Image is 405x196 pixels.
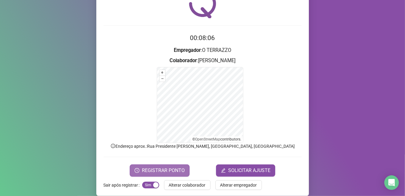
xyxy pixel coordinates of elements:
li: © contributors. [192,137,241,141]
strong: Empregador [174,47,201,53]
span: edit [221,168,226,173]
button: editSOLICITAR AJUSTE [216,164,275,177]
h3: : [PERSON_NAME] [104,57,302,65]
button: Alterar empregador [215,180,262,190]
button: REGISTRAR PONTO [130,164,190,177]
strong: Colaborador [170,58,197,63]
h3: : O TERRAZZO [104,46,302,54]
button: + [160,70,165,76]
button: – [160,76,165,82]
p: Endereço aprox. : Rua Presidente [PERSON_NAME], [GEOGRAPHIC_DATA], [GEOGRAPHIC_DATA] [104,143,302,150]
label: Sair após registrar [104,180,142,190]
span: info-circle [110,143,116,149]
div: Open Intercom Messenger [384,175,399,190]
span: SOLICITAR AJUSTE [228,167,270,174]
span: clock-circle [135,168,139,173]
span: REGISTRAR PONTO [142,167,185,174]
button: Alterar colaborador [164,180,211,190]
time: 00:08:06 [190,34,215,42]
a: OpenStreetMap [195,137,220,141]
span: Alterar empregador [220,182,257,188]
span: Alterar colaborador [169,182,206,188]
